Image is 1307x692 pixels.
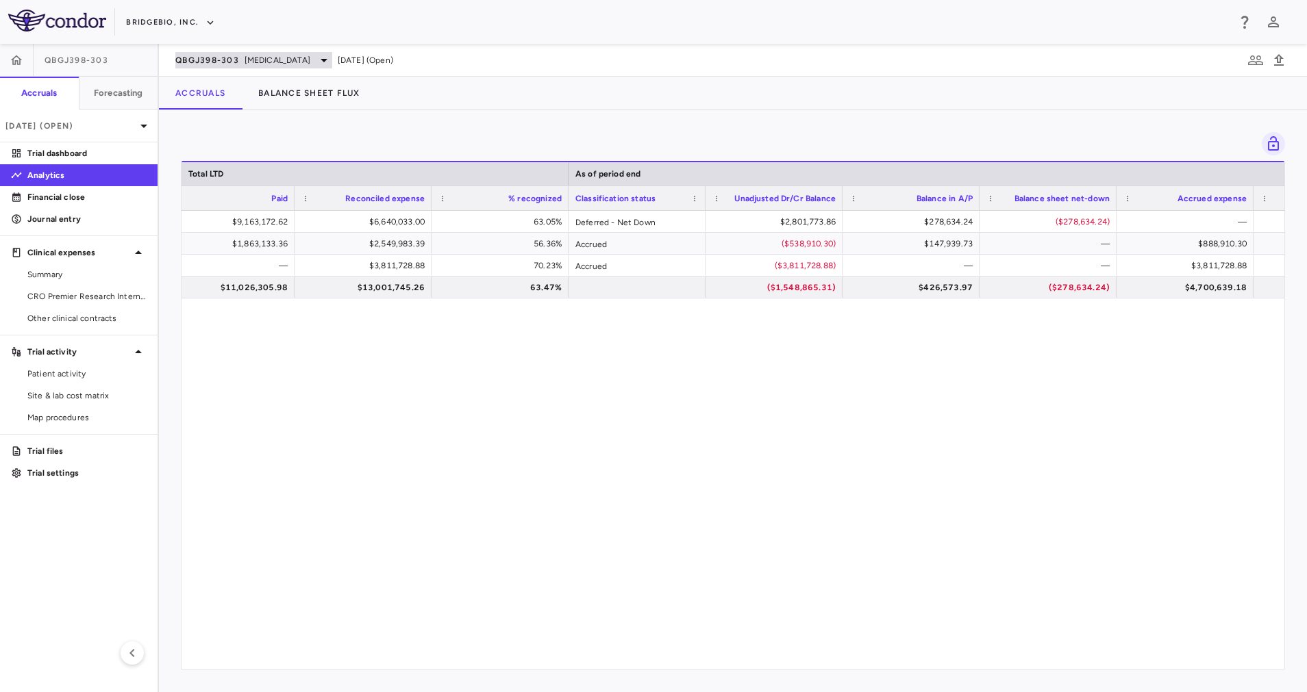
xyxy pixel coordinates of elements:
div: $13,001,745.26 [307,277,425,298]
button: Balance Sheet Flux [242,77,377,110]
span: CRO Premier Research International LLC [27,290,147,303]
h6: Accruals [21,87,57,99]
div: $2,801,773.86 [718,211,836,233]
p: Trial files [27,445,147,457]
span: Accrued expense [1178,194,1247,203]
div: $2,549,983.39 [307,233,425,255]
div: — [855,255,973,277]
p: Journal entry [27,213,147,225]
div: — [170,255,288,277]
span: Lock grid [1256,132,1285,155]
div: 56.36% [444,233,562,255]
span: Map procedures [27,411,147,424]
span: [DATE] (Open) [338,54,393,66]
div: ($3,811,728.88) [718,255,836,277]
p: Financial close [27,191,147,203]
p: Trial dashboard [27,147,147,159]
div: $278,634.24 [855,211,973,233]
span: Balance in A/P [917,194,973,203]
p: [DATE] (Open) [5,120,136,132]
div: — [1129,211,1247,233]
div: $6,640,033.00 [307,211,425,233]
div: $426,573.97 [855,277,973,298]
div: Accrued [569,255,706,276]
p: Trial activity [27,346,130,358]
div: $147,939.73 [855,233,973,255]
div: $4,700,639.18 [1129,277,1247,298]
span: Site & lab cost matrix [27,389,147,402]
div: $9,163,172.62 [170,211,288,233]
button: Accruals [159,77,242,110]
span: Patient activity [27,368,147,380]
span: Unadjusted Dr/Cr Balance [734,194,836,203]
div: $3,811,728.88 [1129,255,1247,277]
h6: Forecasting [94,87,143,99]
button: BridgeBio, Inc. [126,12,215,34]
span: % recognized [508,194,562,203]
div: ($1,548,865.31) [718,277,836,298]
div: ($278,634.24) [992,277,1110,298]
p: Analytics [27,169,147,181]
span: Total LTD [188,169,223,179]
div: Deferred - Net Down [569,211,706,232]
div: 70.23% [444,255,562,277]
span: Balance sheet net-down [1015,194,1110,203]
div: 63.05% [444,211,562,233]
div: $888,910.30 [1129,233,1247,255]
span: [MEDICAL_DATA] [245,54,310,66]
p: Trial settings [27,467,147,479]
span: QBGJ398-303 [175,55,239,66]
div: $3,811,728.88 [307,255,425,277]
p: Clinical expenses [27,246,130,259]
div: 63.47% [444,277,562,298]
span: Classification status [575,194,656,203]
div: ($538,910.30) [718,233,836,255]
span: Reconciled expense [345,194,425,203]
span: Other clinical contracts [27,312,147,324]
div: — [992,233,1110,255]
span: As of period end [575,169,640,179]
span: Summary [27,268,147,281]
img: logo-full-SnFGN8VE.png [8,10,106,31]
div: Accrued [569,233,706,254]
span: QBGJ398-303 [45,55,108,66]
div: ($278,634.24) [992,211,1110,233]
div: $1,863,133.36 [170,233,288,255]
div: — [992,255,1110,277]
div: $11,026,305.98 [170,277,288,298]
span: Paid [271,194,288,203]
